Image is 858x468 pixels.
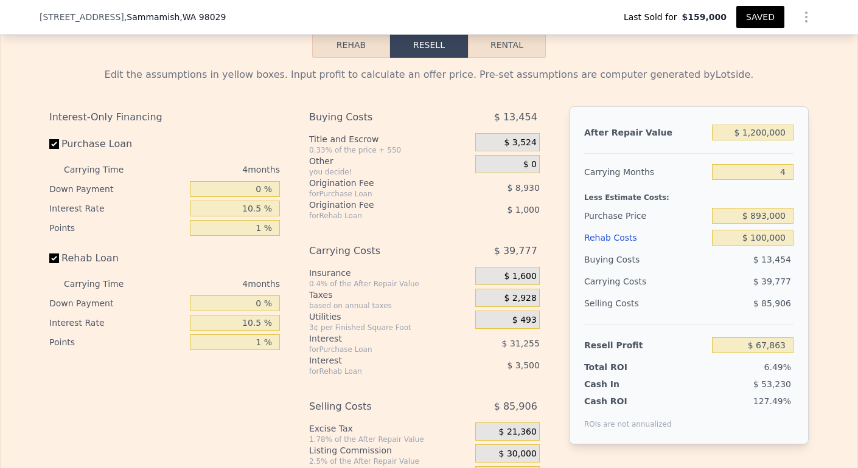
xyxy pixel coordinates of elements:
[512,315,537,326] span: $ 493
[390,32,468,58] button: Resell
[794,5,818,29] button: Show Options
[49,106,280,128] div: Interest-Only Financing
[49,253,59,263] input: Rehab Loan
[523,159,537,170] span: $ 0
[309,199,445,211] div: Origination Fee
[309,345,445,354] div: for Purchase Loan
[504,293,536,304] span: $ 2,928
[64,274,143,294] div: Carrying Time
[49,199,185,218] div: Interest Rate
[764,362,791,372] span: 6.49%
[584,249,707,270] div: Buying Costs
[148,274,280,294] div: 4 months
[309,211,445,221] div: for Rehab Loan
[309,311,470,323] div: Utilities
[49,313,185,332] div: Interest Rate
[309,332,445,345] div: Interest
[736,6,784,28] button: SAVED
[64,160,143,179] div: Carrying Time
[309,106,445,128] div: Buying Costs
[494,396,537,418] span: $ 85,906
[584,122,707,143] div: After Repair Value
[309,435,470,444] div: 1.78% of the After Repair Value
[584,205,707,227] div: Purchase Price
[753,396,791,406] span: 127.49%
[309,396,445,418] div: Selling Costs
[49,67,809,82] div: Edit the assumptions in yellow boxes. Input profit to calculate an offer price. Pre-set assumptio...
[753,277,791,286] span: $ 39,777
[753,379,791,389] span: $ 53,230
[309,155,470,167] div: Other
[309,301,470,311] div: based on annual taxes
[309,240,445,262] div: Carrying Costs
[309,354,445,366] div: Interest
[494,240,537,262] span: $ 39,777
[124,11,226,23] span: , Sammamish
[499,449,537,459] span: $ 30,000
[309,177,445,189] div: Origination Fee
[753,255,791,264] span: $ 13,454
[624,11,682,23] span: Last Sold for
[502,339,540,348] span: $ 31,255
[494,106,537,128] span: $ 13,454
[49,247,185,269] label: Rehab Loan
[309,267,470,279] div: Insurance
[584,395,672,407] div: Cash ROI
[499,427,537,438] span: $ 21,360
[507,183,539,193] span: $ 8,930
[309,456,470,466] div: 2.5% of the After Repair Value
[584,378,660,390] div: Cash In
[180,12,226,22] span: , WA 98029
[309,189,445,199] div: for Purchase Loan
[309,289,470,301] div: Taxes
[309,444,470,456] div: Listing Commission
[49,218,185,238] div: Points
[309,422,470,435] div: Excise Tax
[584,361,660,373] div: Total ROI
[584,292,707,314] div: Selling Costs
[584,183,793,205] div: Less Estimate Costs:
[309,133,470,145] div: Title and Escrow
[148,160,280,179] div: 4 months
[468,32,546,58] button: Rental
[49,179,185,199] div: Down Payment
[309,279,470,289] div: 0.4% of the After Repair Value
[507,205,539,215] span: $ 1,000
[49,294,185,313] div: Down Payment
[504,137,536,148] span: $ 3,524
[584,334,707,356] div: Resell Profit
[40,11,124,23] span: [STREET_ADDRESS]
[584,270,660,292] div: Carrying Costs
[312,32,390,58] button: Rehab
[49,332,185,352] div: Points
[49,133,185,155] label: Purchase Loan
[49,139,59,149] input: Purchase Loan
[507,360,539,370] span: $ 3,500
[682,11,727,23] span: $159,000
[309,323,470,332] div: 3¢ per Finished Square Foot
[309,167,470,177] div: you decide!
[504,271,536,282] span: $ 1,600
[309,366,445,376] div: for Rehab Loan
[584,407,672,429] div: ROIs are not annualized
[584,227,707,249] div: Rehab Costs
[309,145,470,155] div: 0.33% of the price + 550
[584,161,707,183] div: Carrying Months
[753,298,791,308] span: $ 85,906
